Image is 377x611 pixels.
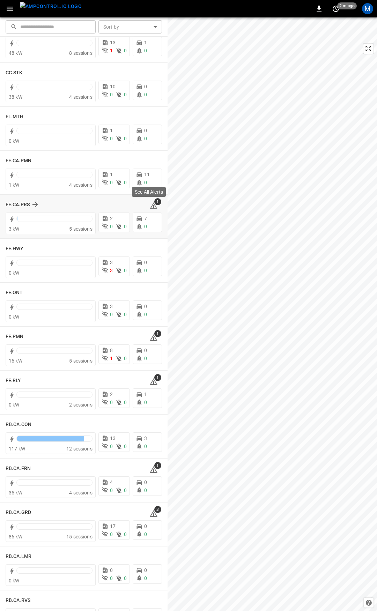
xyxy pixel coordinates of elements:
span: 2 m ago [337,2,357,9]
span: 1 [154,198,161,205]
h6: RB.CA.CON [6,421,31,429]
h6: RB.CA.LMR [6,553,31,560]
span: 0 [110,444,113,449]
span: 0 [110,531,113,537]
span: 5 sessions [69,358,93,364]
span: 0 [124,180,127,185]
span: 1 [110,356,113,361]
span: 1 [110,48,113,53]
span: 8 [110,348,113,353]
span: 0 [124,444,127,449]
span: 17 [110,523,116,529]
span: 0 [124,48,127,53]
span: 0 [124,531,127,537]
span: 3 [144,435,147,441]
span: 0 kW [9,270,20,276]
span: 0 [124,92,127,97]
span: 1 [110,172,113,177]
span: 0 [144,48,147,53]
span: 1 [144,392,147,397]
span: 86 kW [9,534,22,539]
span: 0 kW [9,578,20,583]
span: 0 [144,260,147,265]
span: 0 [124,136,127,141]
h6: RB.CA.FRN [6,465,31,472]
span: 0 [110,575,113,581]
span: 0 [144,531,147,537]
span: 0 [124,487,127,493]
span: 0 [110,487,113,493]
span: 0 [124,356,127,361]
h6: EL.MTH [6,113,24,121]
span: 0 [124,312,127,317]
span: 0 [110,567,113,573]
span: 0 [110,400,113,405]
span: 0 [144,487,147,493]
h6: RB.CA.GRD [6,509,31,516]
h6: FE.ONT [6,289,23,297]
span: 0 [144,128,147,133]
span: 0 [144,84,147,89]
span: 13 [110,435,116,441]
span: 0 [110,224,113,229]
span: 0 [124,575,127,581]
span: 0 [124,224,127,229]
div: profile-icon [362,3,373,14]
span: 0 kW [9,402,20,408]
span: 1 [144,40,147,45]
span: 4 sessions [69,94,93,100]
span: 3 kW [9,226,20,232]
span: 3 [154,506,161,513]
span: 8 sessions [69,50,93,56]
span: 13 [110,40,116,45]
span: 0 kW [9,314,20,320]
span: 0 [144,180,147,185]
span: 0 [144,136,147,141]
img: ampcontrol.io logo [20,2,82,11]
h6: CC.STK [6,69,23,77]
span: 0 [144,268,147,273]
span: 0 [144,92,147,97]
span: 3 [110,304,113,309]
span: 4 sessions [69,490,93,495]
span: 0 [110,136,113,141]
span: 1 [154,374,161,381]
span: 0 kW [9,138,20,144]
span: 15 sessions [66,534,93,539]
span: 4 [110,479,113,485]
span: 2 [110,216,113,221]
span: 7 [144,216,147,221]
h6: FE.RLY [6,377,21,385]
span: 11 [144,172,150,177]
span: 12 sessions [66,446,93,452]
h6: FE.CA.PRS [6,201,30,209]
span: 0 [144,224,147,229]
span: 0 [144,400,147,405]
span: 5 sessions [69,226,93,232]
span: 1 kW [9,182,20,188]
span: 0 [110,312,113,317]
span: 0 [144,304,147,309]
span: 1 [110,128,113,133]
span: 0 [110,92,113,97]
span: 0 [144,575,147,581]
h6: FE.CA.PMN [6,157,31,165]
p: See All Alerts [135,188,163,195]
span: 16 kW [9,358,22,364]
span: 0 [144,356,147,361]
span: 0 [144,444,147,449]
span: 0 [144,567,147,573]
span: 35 kW [9,490,22,495]
span: 1 [154,330,161,337]
h6: FE.HWY [6,245,24,253]
h6: RB.CA.RVS [6,597,30,604]
span: 1 [154,462,161,469]
span: 2 sessions [69,402,93,408]
span: 0 [124,400,127,405]
span: 0 [144,312,147,317]
canvas: Map [168,17,377,611]
button: set refresh interval [330,3,341,14]
span: 0 [144,479,147,485]
span: 0 [144,523,147,529]
span: 38 kW [9,94,22,100]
